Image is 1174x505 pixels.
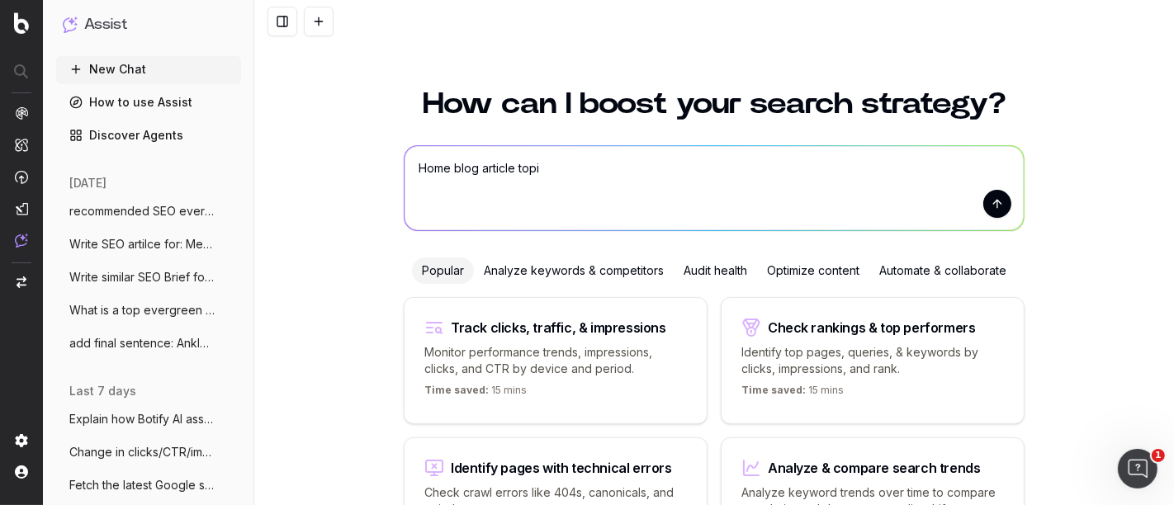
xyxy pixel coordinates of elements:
[69,236,215,252] span: Write SEO artilce for: Meta Title Tips t
[56,56,241,83] button: New Chat
[474,257,674,284] div: Analyze keywords & competitors
[69,444,215,460] span: Change in clicks/CTR/impressions over la
[84,13,127,36] h1: Assist
[404,89,1025,119] h1: How can I boost your search strategy?
[69,383,136,399] span: last 7 days
[424,384,489,396] span: Time saved:
[1118,449,1157,488] iframe: Intercom live chat
[56,231,241,257] button: Write SEO artilce for: Meta Title Tips t
[63,13,234,36] button: Assist
[405,146,1024,230] textarea: Home blog article topi
[15,434,28,447] img: Setting
[56,198,241,224] button: recommended SEO evergreen blog articles
[869,257,1016,284] div: Automate & collaborate
[674,257,757,284] div: Audit health
[56,122,241,149] a: Discover Agents
[1152,449,1165,462] span: 1
[69,302,215,319] span: What is a top evergreen SEO Fashion Blog
[15,202,28,215] img: Studio
[17,276,26,288] img: Switch project
[69,411,215,427] span: Explain how Botify AI assist can be help
[768,321,976,334] div: Check rankings & top performers
[424,384,527,404] p: 15 mins
[451,461,672,474] div: Identify pages with technical errors
[15,106,28,120] img: Analytics
[741,344,1004,377] p: Identify top pages, queries, & keywords by clicks, impressions, and rank.
[56,439,241,465] button: Change in clicks/CTR/impressions over la
[69,175,107,191] span: [DATE]
[56,330,241,356] button: add final sentence: Ankle boots are a fa
[15,465,28,479] img: My account
[69,477,215,493] span: Fetch the latest Google search results f
[69,335,215,352] span: add final sentence: Ankle boots are a fa
[15,234,28,248] img: Assist
[69,203,215,219] span: recommended SEO evergreen blog articles
[56,472,241,498] button: Fetch the latest Google search results f
[14,12,29,34] img: Botify logo
[741,384,806,396] span: Time saved:
[451,321,666,334] div: Track clicks, traffic, & impressions
[741,384,844,404] p: 15 mins
[424,344,687,377] p: Monitor performance trends, impressions, clicks, and CTR by device and period.
[15,138,28,152] img: Intelligence
[757,257,869,284] div: Optimize content
[56,89,241,116] a: How to use Assist
[56,406,241,432] button: Explain how Botify AI assist can be help
[412,257,474,284] div: Popular
[56,297,241,323] button: What is a top evergreen SEO Fashion Blog
[63,17,78,32] img: Assist
[56,264,241,290] button: Write similar SEO Brief for SEO Briefs:
[15,170,28,184] img: Activation
[768,461,981,474] div: Analyze & compare search trends
[69,269,215,286] span: Write similar SEO Brief for SEO Briefs:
